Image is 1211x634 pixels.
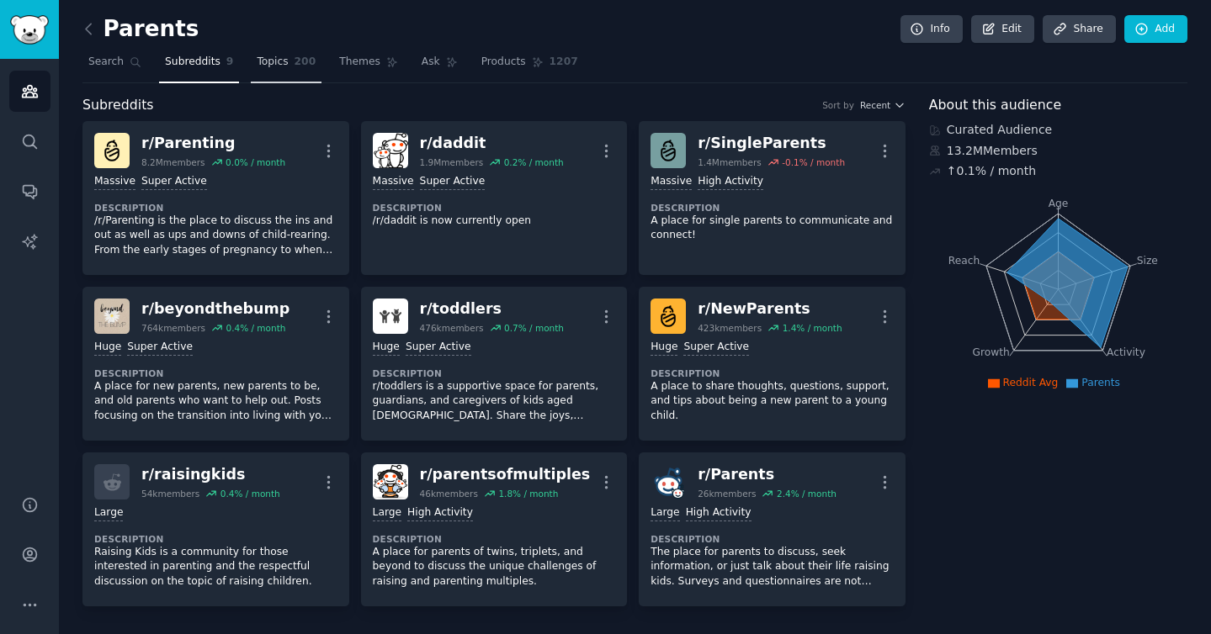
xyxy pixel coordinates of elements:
div: r/ toddlers [420,299,564,320]
dt: Description [373,367,616,379]
div: 54k members [141,488,199,499]
div: 423k members [698,322,762,334]
p: A place to share thoughts, questions, support, and tips about being a new parent to a young child. [651,379,894,424]
img: Parenting [94,133,130,168]
div: r/ Parenting [141,133,285,154]
dt: Description [373,533,616,545]
span: About this audience [929,95,1061,116]
div: Huge [651,340,677,356]
img: parentsofmultiples [373,464,408,499]
div: -0.1 % / month [782,156,845,168]
dt: Description [651,367,894,379]
tspan: Activity [1107,346,1145,358]
a: Edit [971,15,1034,44]
span: Search [88,55,124,70]
div: r/ SingleParents [698,133,845,154]
a: Themes [333,49,404,83]
tspan: Reach [948,254,980,266]
span: Parents [1081,377,1120,388]
a: NewParentsr/NewParents423kmembers1.4% / monthHugeSuper ActiveDescriptionA place to share thoughts... [639,287,906,441]
div: r/ daddit [420,133,564,154]
dt: Description [373,202,616,214]
a: beyondthebumpr/beyondthebump764kmembers0.4% / monthHugeSuper ActiveDescriptionA place for new par... [82,287,349,441]
button: Recent [860,99,906,111]
div: 764k members [141,322,205,334]
span: Topics [257,55,288,70]
p: Raising Kids is a community for those interested in parenting and the respectful discussion on th... [94,545,337,589]
div: Massive [373,174,414,190]
div: Super Active [683,340,749,356]
div: r/ raisingkids [141,464,280,485]
div: Sort by [822,99,854,111]
div: r/ Parents [698,464,837,485]
a: Info [900,15,963,44]
img: daddit [373,133,408,168]
div: Curated Audience [929,121,1187,139]
div: 1.4 % / month [783,322,842,334]
img: NewParents [651,299,686,334]
div: 1.8 % / month [498,488,558,499]
dt: Description [651,533,894,545]
a: parentsofmultiplesr/parentsofmultiples46kmembers1.8% / monthLargeHigh ActivityDescriptionA place ... [361,452,628,606]
span: Subreddits [82,95,154,116]
span: Ask [422,55,440,70]
div: Massive [651,174,692,190]
div: High Activity [698,174,763,190]
span: Recent [860,99,890,111]
div: Huge [94,340,121,356]
a: Parentsr/Parents26kmembers2.4% / monthLargeHigh ActivityDescriptionThe place for parents to discu... [639,452,906,606]
a: toddlersr/toddlers476kmembers0.7% / monthHugeSuper ActiveDescriptionr/toddlers is a supportive sp... [361,287,628,441]
div: Large [651,505,679,521]
tspan: Size [1136,254,1157,266]
p: A place for single parents to communicate and connect! [651,214,894,243]
div: Large [94,505,123,521]
div: 13.2M Members [929,142,1187,160]
dt: Description [94,533,337,545]
div: 0.7 % / month [504,322,564,334]
a: dadditr/daddit1.9Mmembers0.2% / monthMassiveSuper ActiveDescription/r/daddit is now currently open [361,121,628,275]
div: Huge [373,340,400,356]
div: 0.2 % / month [504,156,564,168]
div: r/ NewParents [698,299,842,320]
span: Themes [339,55,380,70]
img: Parents [651,464,686,499]
p: A place for new parents, new parents to be, and old parents who want to help out. Posts focusing ... [94,379,337,424]
div: 0.4 % / month [220,488,280,499]
div: 1.9M members [420,156,484,168]
a: Share [1043,15,1115,44]
div: Massive [94,174,135,190]
div: 46k members [420,488,478,499]
dt: Description [94,202,337,214]
a: Search [82,49,147,83]
p: r/toddlers is a supportive space for parents, guardians, and caregivers of kids aged [DEMOGRAPHIC... [373,379,616,424]
tspan: Growth [972,346,1009,358]
div: r/ beyondthebump [141,299,289,320]
a: Ask [416,49,464,83]
div: Super Active [127,340,193,356]
p: /r/daddit is now currently open [373,214,616,229]
div: 2.4 % / month [777,488,837,499]
span: 9 [226,55,234,70]
p: A place for parents of twins, triplets, and beyond to discuss the unique challenges of raising an... [373,545,616,589]
a: r/raisingkids54kmembers0.4% / monthLargeDescriptionRaising Kids is a community for those interest... [82,452,349,606]
dt: Description [651,202,894,214]
a: Parentingr/Parenting8.2Mmembers0.0% / monthMassiveSuper ActiveDescription/r/Parenting is the plac... [82,121,349,275]
div: 1.4M members [698,156,762,168]
img: GummySearch logo [10,15,49,45]
div: High Activity [686,505,752,521]
tspan: Age [1048,198,1068,209]
a: SingleParentsr/SingleParents1.4Mmembers-0.1% / monthMassiveHigh ActivityDescriptionA place for si... [639,121,906,275]
div: 476k members [420,322,484,334]
p: The place for parents to discuss, seek information, or just talk about their life raising kids. S... [651,545,894,589]
img: SingleParents [651,133,686,168]
p: /r/Parenting is the place to discuss the ins and out as well as ups and downs of child-rearing. F... [94,214,337,258]
a: Add [1124,15,1187,44]
img: toddlers [373,299,408,334]
div: r/ parentsofmultiples [420,464,591,485]
span: Reddit Avg [1003,377,1059,388]
dt: Description [94,367,337,379]
span: 1207 [550,55,578,70]
div: Large [373,505,401,521]
div: ↑ 0.1 % / month [947,162,1036,180]
a: Subreddits9 [159,49,239,83]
